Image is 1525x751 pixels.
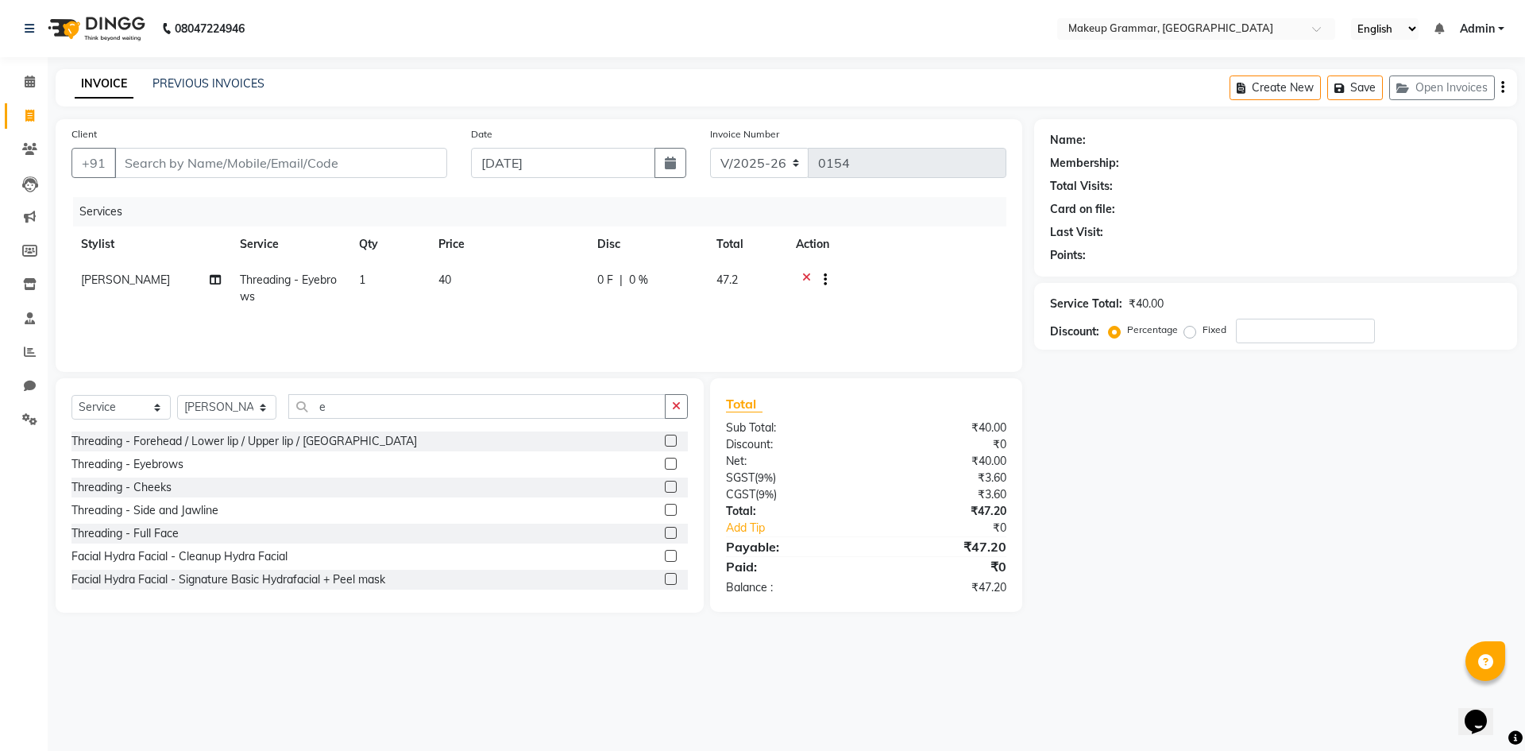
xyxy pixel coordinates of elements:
[75,70,133,99] a: INVOICE
[429,226,588,262] th: Price
[759,488,774,501] span: 9%
[114,148,447,178] input: Search by Name/Mobile/Email/Code
[588,226,707,262] th: Disc
[240,273,337,304] span: Threading - Eyebrows
[71,127,97,141] label: Client
[714,470,866,486] div: ( )
[230,226,349,262] th: Service
[866,537,1017,556] div: ₹47.20
[620,272,623,288] span: |
[71,433,417,450] div: Threading - Forehead / Lower lip / Upper lip / [GEOGRAPHIC_DATA]
[152,76,264,91] a: PREVIOUS INVOICES
[1050,178,1113,195] div: Total Visits:
[1050,296,1122,312] div: Service Total:
[71,148,116,178] button: +91
[866,503,1017,520] div: ₹47.20
[710,127,779,141] label: Invoice Number
[714,537,866,556] div: Payable:
[71,548,288,565] div: Facial Hydra Facial - Cleanup Hydra Facial
[726,396,762,412] span: Total
[1050,155,1119,172] div: Membership:
[714,503,866,520] div: Total:
[1127,323,1178,337] label: Percentage
[714,436,866,453] div: Discount:
[81,273,170,287] span: [PERSON_NAME]
[707,226,786,262] th: Total
[1327,75,1383,100] button: Save
[866,453,1017,470] div: ₹40.00
[597,272,613,288] span: 0 F
[71,571,385,588] div: Facial Hydra Facial - Signature Basic Hydrafacial + Peel mask
[1230,75,1321,100] button: Create New
[714,557,866,576] div: Paid:
[866,486,1017,503] div: ₹3.60
[71,479,172,496] div: Threading - Cheeks
[1050,323,1099,340] div: Discount:
[1389,75,1495,100] button: Open Invoices
[1050,247,1086,264] div: Points:
[726,487,755,501] span: CGST
[1050,132,1086,149] div: Name:
[1050,201,1115,218] div: Card on file:
[1129,296,1164,312] div: ₹40.00
[71,525,179,542] div: Threading - Full Face
[1460,21,1495,37] span: Admin
[714,579,866,596] div: Balance :
[175,6,245,51] b: 08047224946
[359,273,365,287] span: 1
[866,436,1017,453] div: ₹0
[714,486,866,503] div: ( )
[438,273,451,287] span: 40
[726,470,755,485] span: SGST
[786,226,1006,262] th: Action
[71,502,218,519] div: Threading - Side and Jawline
[866,470,1017,486] div: ₹3.60
[73,197,1018,226] div: Services
[471,127,492,141] label: Date
[866,579,1017,596] div: ₹47.20
[349,226,429,262] th: Qty
[629,272,648,288] span: 0 %
[1203,323,1226,337] label: Fixed
[1458,687,1509,735] iframe: chat widget
[1050,224,1103,241] div: Last Visit:
[714,453,866,470] div: Net:
[41,6,149,51] img: logo
[758,471,773,484] span: 9%
[866,420,1017,436] div: ₹40.00
[288,394,666,419] input: Search or Scan
[716,273,738,287] span: 47.2
[866,557,1017,576] div: ₹0
[71,456,183,473] div: Threading - Eyebrows
[714,520,891,536] a: Add Tip
[891,520,1017,536] div: ₹0
[714,420,866,436] div: Sub Total:
[71,226,230,262] th: Stylist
